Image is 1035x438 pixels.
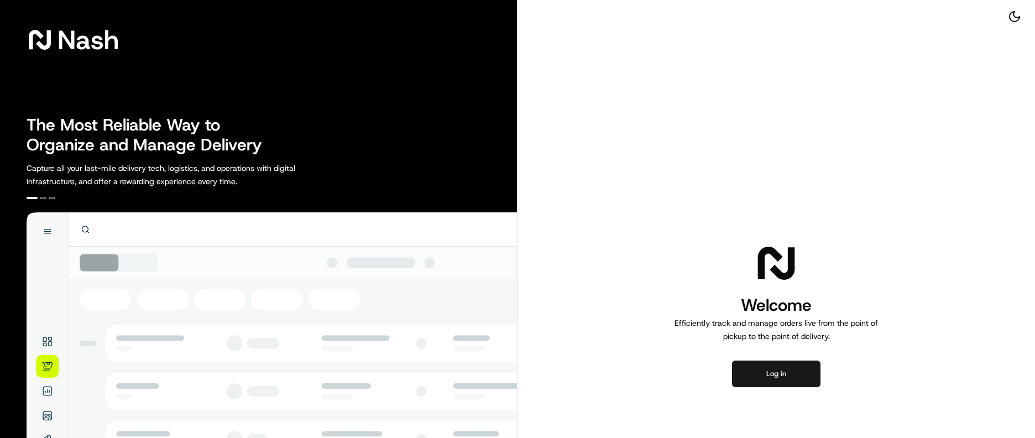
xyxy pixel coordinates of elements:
button: Log in [732,361,820,387]
h1: Welcome [670,294,882,316]
p: Efficiently track and manage orders live from the point of pickup to the point of delivery. [670,316,882,343]
span: Nash [57,29,119,51]
h2: The Most Reliable Way to Organize and Manage Delivery [27,115,274,155]
p: Capture all your last-mile delivery tech, logistics, and operations with digital infrastructure, ... [27,161,345,188]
